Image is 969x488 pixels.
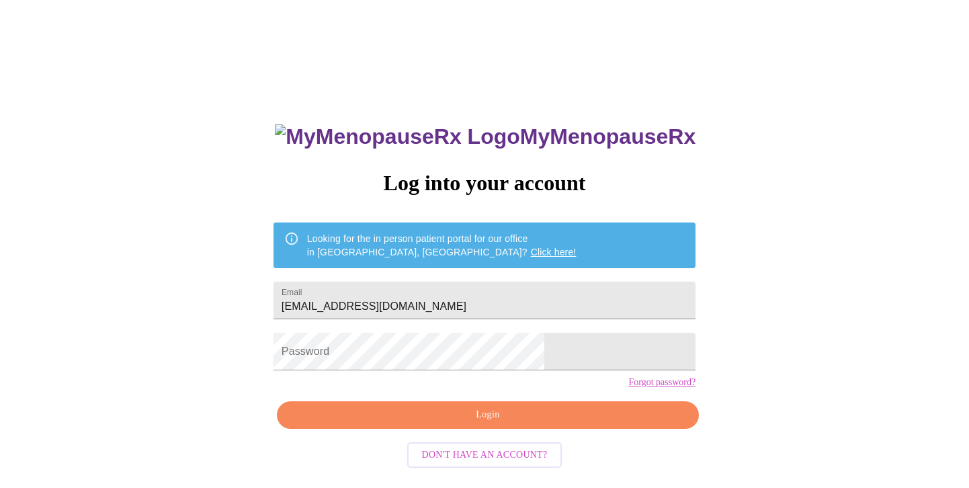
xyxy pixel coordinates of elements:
[404,448,566,460] a: Don't have an account?
[628,377,696,388] a: Forgot password?
[422,447,548,464] span: Don't have an account?
[307,227,577,264] div: Looking for the in person patient portal for our office in [GEOGRAPHIC_DATA], [GEOGRAPHIC_DATA]?
[292,407,683,423] span: Login
[275,124,696,149] h3: MyMenopauseRx
[277,401,699,429] button: Login
[407,442,562,469] button: Don't have an account?
[273,171,696,196] h3: Log into your account
[531,247,577,257] a: Click here!
[275,124,519,149] img: MyMenopauseRx Logo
